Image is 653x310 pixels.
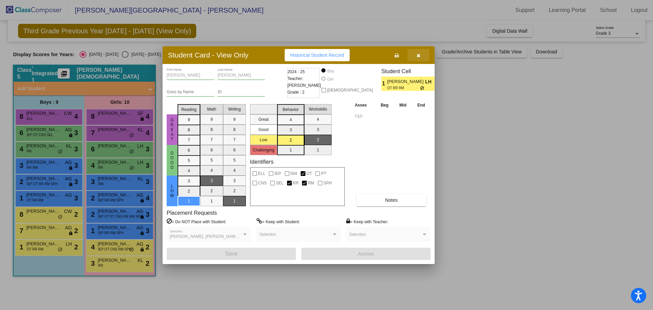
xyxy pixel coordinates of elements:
h3: Student Card - View Only [168,51,249,59]
span: PT [321,169,326,178]
input: assessment [355,111,373,121]
div: Girl [327,76,334,82]
div: Boy [327,68,334,74]
label: Identifiers [250,159,273,165]
span: 2 [435,80,440,88]
span: [PERSON_NAME] [387,78,425,85]
span: 504 [290,169,297,178]
span: [DEMOGRAPHIC_DATA] [327,86,373,94]
span: SPH [323,179,332,187]
h3: Student Cell [381,68,440,75]
span: Low [169,184,175,198]
span: 2024 - 25 [287,68,305,75]
label: = Keep with Teacher: [346,218,388,225]
span: Archive [358,251,374,257]
span: OT RR RM [387,85,420,91]
span: Good [169,151,175,170]
label: = Keep with Student: [256,218,300,225]
span: IEP [274,169,281,178]
span: CNS [258,179,267,187]
span: 1 [381,80,387,88]
span: ELL [258,169,265,178]
span: OT [306,169,312,178]
span: RM [308,179,314,187]
th: Beg [375,101,394,109]
button: Archive [301,248,431,260]
th: Mid [394,101,412,109]
button: Save [167,248,296,260]
span: [PERSON_NAME], [PERSON_NAME], [PERSON_NAME], [PERSON_NAME], [PERSON_NAME] [170,234,347,239]
button: Notes [356,194,426,206]
label: Placement Requests [167,210,217,216]
button: Historical Student Record [285,49,350,61]
span: Save [225,251,237,257]
span: Grade : 2 [287,89,304,96]
label: = Do NOT Place with Student: [167,218,226,225]
span: Teacher: [PERSON_NAME] [287,75,321,89]
span: Great [169,118,175,142]
th: Asses [353,101,375,109]
span: Historical Student Record [290,52,344,58]
span: LH [425,78,435,85]
span: Notes [385,197,398,203]
span: RR [293,179,299,187]
span: SEL [276,179,284,187]
th: End [412,101,431,109]
input: goes by name [167,90,214,95]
